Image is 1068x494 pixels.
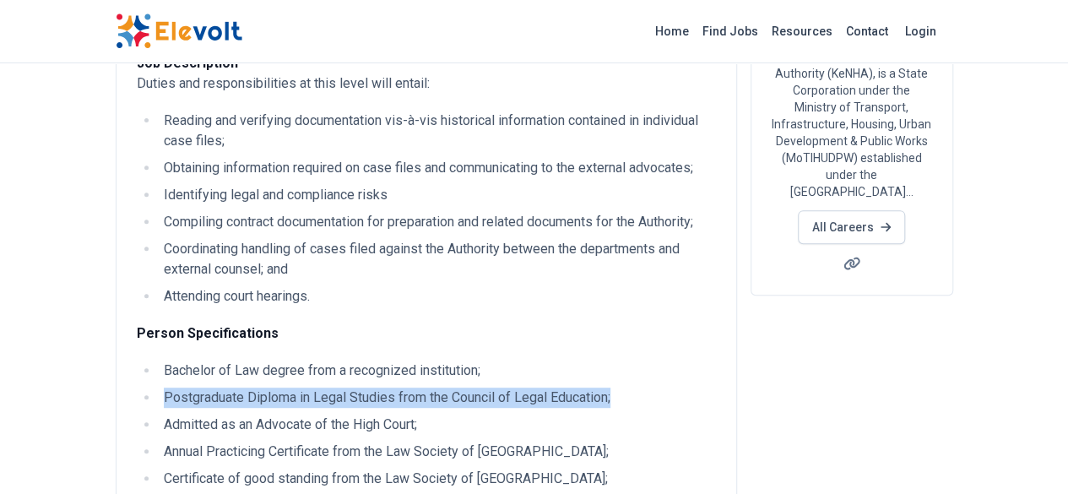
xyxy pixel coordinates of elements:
li: Attending court hearings. [159,286,716,307]
a: Find Jobs [696,18,765,45]
a: All Careers [798,210,905,244]
li: Certificate of good standing from the Law Society of [GEOGRAPHIC_DATA]; [159,469,716,489]
li: Compiling contract documentation for preparation and related documents for the Authority; [159,212,716,232]
li: Annual Practicing Certificate from the Law Society of [GEOGRAPHIC_DATA]; [159,442,716,462]
li: Coordinating handling of cases filed against the Authority between the departments and external c... [159,239,716,280]
li: Admitted as an Advocate of the High Court; [159,415,716,435]
li: Reading and verifying documentation vis-à-vis historical information contained in individual case... [159,111,716,151]
img: Elevolt [116,14,242,49]
li: Postgraduate Diploma in Legal Studies from the Council of Legal Education; [159,388,716,408]
li: Identifying legal and compliance risks [159,185,716,205]
p: The Kenya National Highways Authority (KeNHA), is a State Corporation under the Ministry of Trans... [772,48,932,200]
a: Contact [839,18,895,45]
strong: Person Specifications [137,325,279,341]
li: Bachelor of Law degree from a recognized institution; [159,361,716,381]
a: Resources [765,18,839,45]
a: Home [648,18,696,45]
a: Login [895,14,946,48]
p: Duties and responsibilities at this level will entail: [137,53,716,94]
iframe: Chat Widget [984,413,1068,494]
li: Obtaining information required on case files and communicating to the external advocates; [159,158,716,178]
